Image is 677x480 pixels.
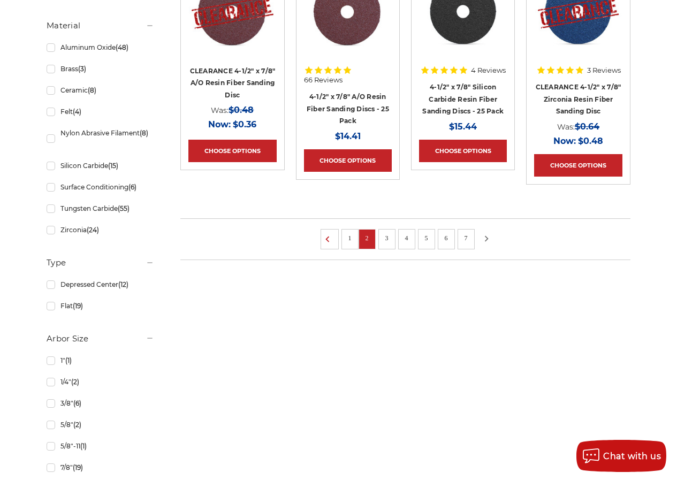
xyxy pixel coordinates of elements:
[73,421,81,429] span: (2)
[140,129,148,137] span: (8)
[449,121,477,132] span: $15.44
[88,86,96,94] span: (8)
[188,103,276,117] div: Was:
[603,451,661,461] span: Chat with us
[229,105,254,115] span: $0.48
[47,102,154,121] a: Felt
[47,178,154,196] a: Surface Conditioning
[534,154,622,177] a: Choose Options
[47,332,154,345] h5: Arbor Size
[419,140,507,162] a: Choose Options
[208,119,231,129] span: Now:
[47,59,154,78] a: Brass
[536,83,621,115] a: CLEARANCE 4-1/2" x 7/8" Zirconia Resin Fiber Sanding Disc
[362,232,372,244] a: 2
[47,275,154,294] a: Depressed Center
[47,199,154,218] a: Tungsten Carbide
[47,296,154,315] a: Flat
[233,119,256,129] span: $0.36
[576,440,666,472] button: Chat with us
[304,149,392,172] a: Choose Options
[118,280,128,288] span: (12)
[78,65,86,73] span: (3)
[345,232,355,244] a: 1
[188,140,276,162] a: Choose Options
[80,442,87,450] span: (1)
[73,463,83,471] span: (19)
[47,458,154,477] a: 7/8"
[47,124,154,154] a: Nylon Abrasive Filament
[47,372,154,391] a: 1/4"
[47,256,154,269] h5: Type
[47,38,154,57] a: Aluminum Oxide
[587,67,621,74] span: 3 Reviews
[73,399,81,407] span: (6)
[47,437,154,455] a: 5/8"-11
[118,204,130,212] span: (55)
[422,83,504,115] a: 4-1/2" x 7/8" Silicon Carbide Resin Fiber Sanding Discs - 25 Pack
[307,93,389,125] a: 4-1/2" x 7/8" A/O Resin Fiber Sanding Discs - 25 Pack
[190,67,276,99] a: CLEARANCE 4-1/2" x 7/8" A/O Resin Fiber Sanding Disc
[71,378,79,386] span: (2)
[47,220,154,239] a: Zirconia
[421,232,432,244] a: 5
[534,119,622,134] div: Was:
[73,302,83,310] span: (19)
[73,108,81,116] span: (4)
[47,156,154,175] a: Silicon Carbide
[128,183,136,191] span: (6)
[335,131,361,141] span: $14.41
[441,232,452,244] a: 6
[304,77,343,83] span: 66 Reviews
[578,136,603,146] span: $0.48
[47,19,154,32] h5: Material
[461,232,471,244] a: 7
[47,81,154,100] a: Ceramic
[116,43,128,51] span: (48)
[575,121,599,132] span: $0.64
[87,226,99,234] span: (24)
[553,136,576,146] span: Now:
[471,67,506,74] span: 4 Reviews
[47,394,154,413] a: 3/8"
[47,351,154,370] a: 1"
[401,232,412,244] a: 4
[65,356,72,364] span: (1)
[47,415,154,434] a: 5/8"
[108,162,118,170] span: (15)
[382,232,392,244] a: 3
